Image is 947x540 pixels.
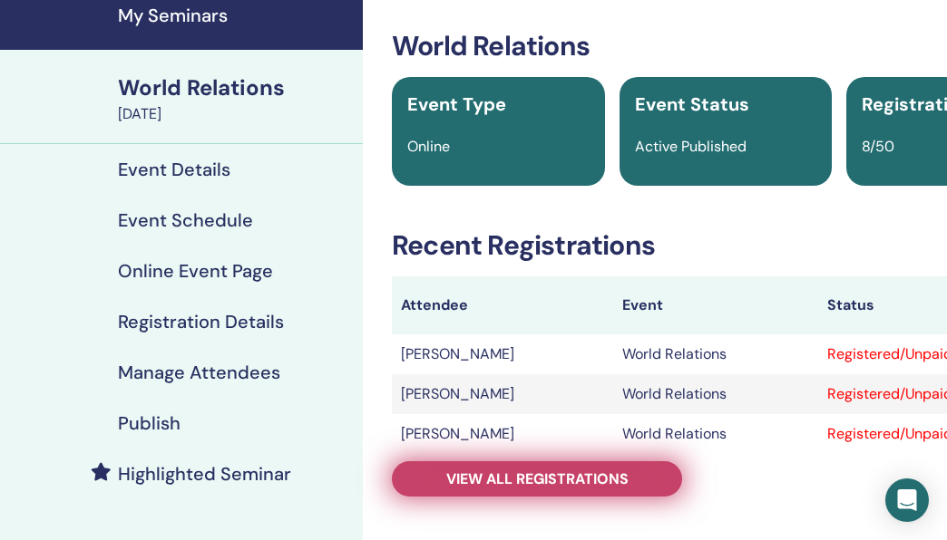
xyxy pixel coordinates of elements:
[118,362,280,383] h4: Manage Attendees
[407,137,450,156] span: Online
[118,103,352,125] div: [DATE]
[118,260,273,282] h4: Online Event Page
[392,334,613,374] td: [PERSON_NAME]
[635,137,747,156] span: Active Published
[862,137,894,156] span: 8/50
[392,374,613,414] td: [PERSON_NAME]
[885,478,929,522] div: Open Intercom Messenger
[118,159,230,180] h4: Event Details
[613,374,819,414] td: World Relations
[613,414,819,454] td: World Relations
[635,92,749,116] span: Event Status
[118,463,291,485] h4: Highlighted Seminar
[107,72,363,125] a: World Relations[DATE]
[118,5,352,26] h4: My Seminars
[118,72,352,103] div: World Relations
[118,209,253,231] h4: Event Schedule
[613,334,819,374] td: World Relations
[407,92,506,116] span: Event Type
[118,311,284,333] h4: Registration Details
[613,276,819,334] th: Event
[392,461,682,497] a: View all registrations
[118,412,181,434] h4: Publish
[392,276,613,334] th: Attendee
[392,414,613,454] td: [PERSON_NAME]
[446,469,629,488] span: View all registrations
